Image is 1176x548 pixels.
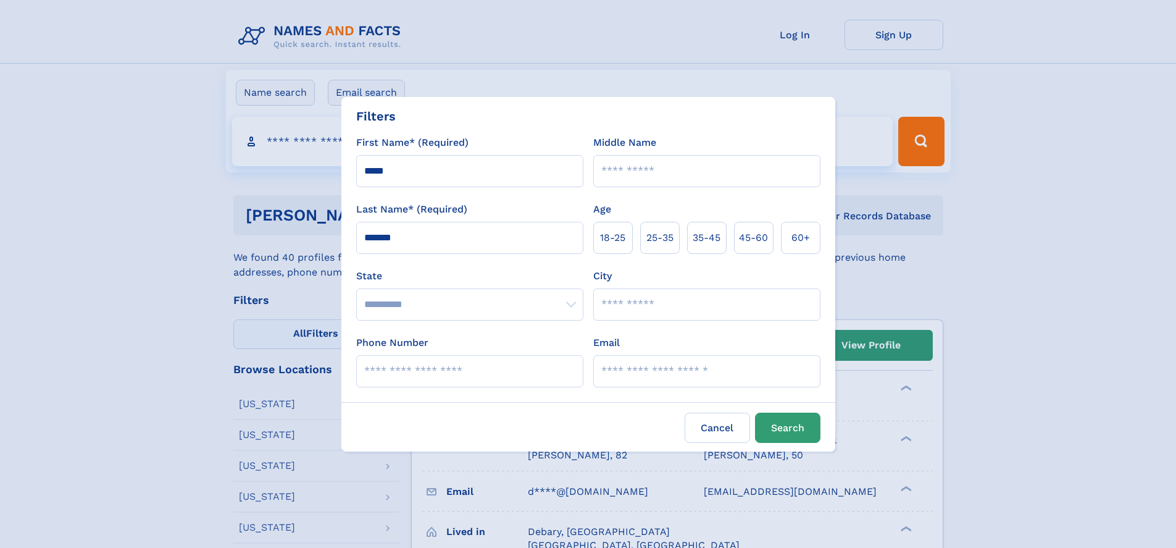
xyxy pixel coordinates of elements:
[593,202,611,217] label: Age
[356,335,428,350] label: Phone Number
[791,230,810,245] span: 60+
[755,413,820,443] button: Search
[593,335,620,350] label: Email
[356,135,469,150] label: First Name* (Required)
[356,107,396,125] div: Filters
[739,230,768,245] span: 45‑60
[356,202,467,217] label: Last Name* (Required)
[600,230,625,245] span: 18‑25
[593,135,656,150] label: Middle Name
[646,230,673,245] span: 25‑35
[593,269,612,284] label: City
[356,269,583,284] label: State
[693,230,720,245] span: 35‑45
[685,413,750,443] label: Cancel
